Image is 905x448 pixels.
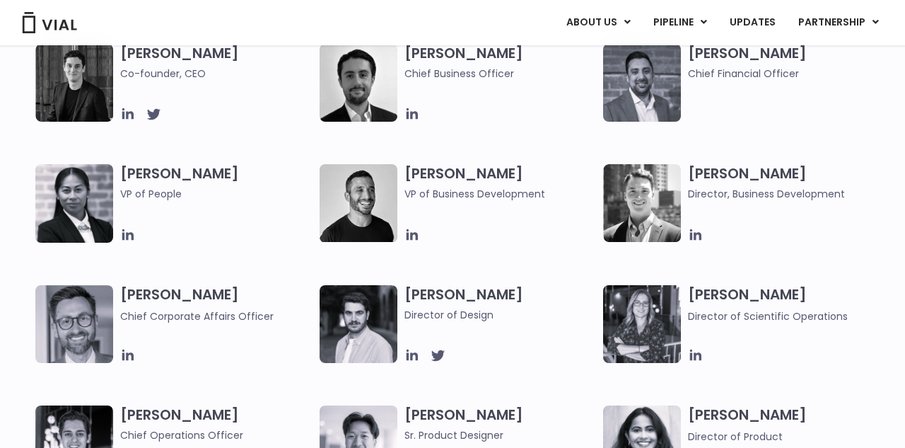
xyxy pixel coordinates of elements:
img: Headshot of smiling man named Albert [320,285,397,363]
h3: [PERSON_NAME] [404,406,597,443]
img: A black and white photo of a man in a suit attending a Summit. [35,44,113,122]
span: Co-founder, CEO [120,66,313,81]
h3: [PERSON_NAME] [688,164,880,202]
a: PARTNERSHIPMenu Toggle [787,11,890,35]
h3: [PERSON_NAME] [404,285,597,323]
img: A black and white photo of a smiling man in a suit at ARVO 2023. [603,164,681,242]
span: VP of Business Development [404,186,597,202]
img: Vial Logo [21,12,78,33]
a: PIPELINEMenu Toggle [642,11,718,35]
span: Chief Corporate Affairs Officer [120,309,274,323]
span: Chief Operations Officer [120,427,313,443]
img: Headshot of smiling woman named Sarah [603,285,681,363]
img: A black and white photo of a man smiling. [320,164,397,242]
span: Director, Business Development [688,186,880,202]
span: Chief Financial Officer [688,66,880,81]
span: VP of People [120,186,313,202]
span: Director of Design [404,307,597,323]
img: Catie [35,164,113,243]
a: UPDATES [718,11,786,35]
h3: [PERSON_NAME] [688,285,880,324]
h3: [PERSON_NAME] [688,406,880,444]
h3: [PERSON_NAME] [120,44,313,81]
a: ABOUT USMenu Toggle [555,11,641,35]
h3: [PERSON_NAME] [404,44,597,81]
img: A black and white photo of a man in a suit holding a vial. [320,44,397,122]
span: Chief Business Officer [404,66,597,81]
span: Director of Product [688,430,783,444]
img: Paolo-M [35,285,113,363]
h3: [PERSON_NAME] [688,44,880,81]
img: Headshot of smiling man named Samir [603,44,681,122]
h3: [PERSON_NAME] [120,406,313,443]
h3: [PERSON_NAME] [120,164,313,222]
span: Sr. Product Designer [404,427,597,443]
h3: [PERSON_NAME] [120,285,313,324]
span: Director of Scientific Operations [688,309,848,323]
h3: [PERSON_NAME] [404,164,597,202]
